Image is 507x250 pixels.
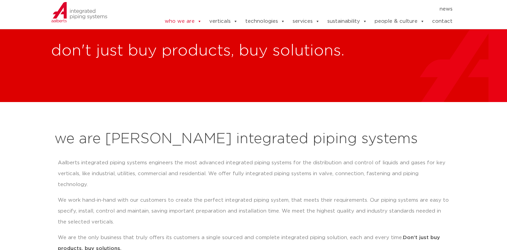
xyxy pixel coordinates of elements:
[209,15,238,28] a: verticals
[51,40,507,62] h1: don't just buy products, buy solutions.
[440,4,453,15] a: news
[144,4,453,15] nav: Menu
[54,131,453,147] h2: we are [PERSON_NAME] integrated piping systems
[165,15,202,28] a: who we are
[327,15,367,28] a: sustainability
[432,15,453,28] a: contact
[58,195,449,228] p: We work hand-in-hand with our customers to create the perfect integrated piping system, that meet...
[375,15,425,28] a: people & culture
[293,15,320,28] a: services
[245,15,285,28] a: technologies
[58,157,449,190] p: Aalberts integrated piping systems engineers the most advanced integrated piping systems for the ...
